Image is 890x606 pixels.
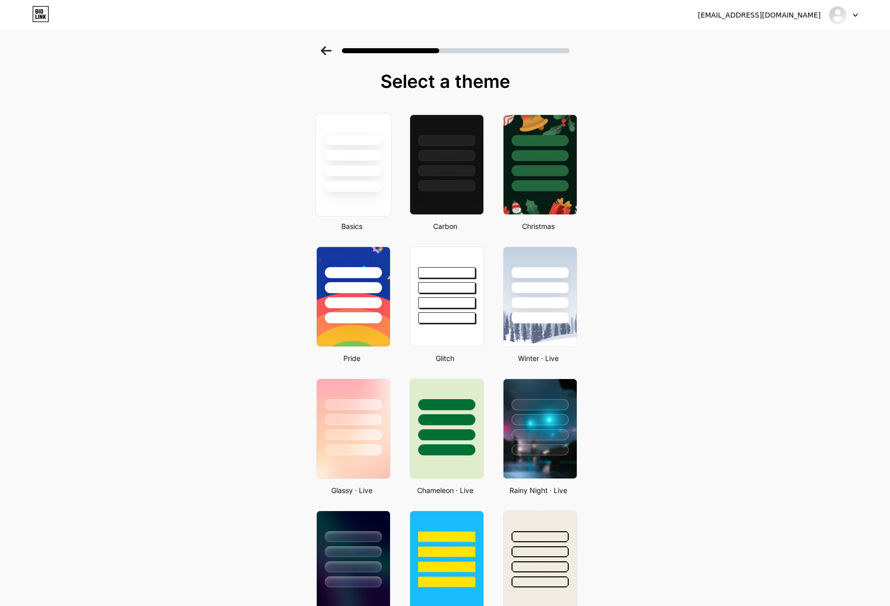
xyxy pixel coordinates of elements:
[313,221,391,231] div: Basics
[313,353,391,363] div: Pride
[698,10,821,21] div: [EMAIL_ADDRESS][DOMAIN_NAME]
[407,485,484,496] div: Chameleon · Live
[500,221,577,231] div: Christmas
[828,6,847,25] img: karelgustin
[407,353,484,363] div: Glitch
[500,353,577,363] div: Winter · Live
[500,485,577,496] div: Rainy Night · Live
[312,71,578,91] div: Select a theme
[313,485,391,496] div: Glassy · Live
[407,221,484,231] div: Carbon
